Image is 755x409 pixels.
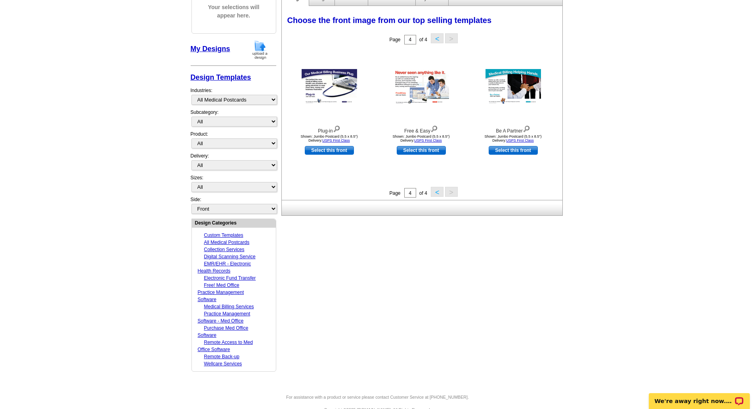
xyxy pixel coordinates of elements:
a: Free! Med Office Practice Management Software [198,282,244,302]
button: < [431,187,443,197]
img: view design details [523,124,530,132]
div: Free & Easy [378,124,465,134]
a: Design Templates [191,73,251,81]
div: Plug-in [286,124,373,134]
div: Industries: [191,83,276,109]
a: use this design [489,146,538,155]
span: Page [389,190,400,196]
button: > [445,187,458,197]
div: Subcategory: [191,109,276,131]
span: Page [389,37,400,42]
a: My Designs [191,45,230,53]
img: Plug-in [302,69,357,105]
div: Design Categories [192,219,276,227]
div: Shown: Jumbo Postcard (5.5 x 8.5") Delivery: [286,134,373,142]
iframe: LiveChat chat widget [644,384,755,409]
a: Wellcare Services [204,361,242,367]
img: upload-design [250,40,270,60]
div: Delivery: [191,152,276,174]
a: Electronic Fund Transfer [204,275,256,281]
div: Side: [191,196,276,215]
div: Shown: Jumbo Postcard (5.5 x 8.5") Delivery: [470,134,557,142]
a: USPS First Class [322,138,350,142]
button: < [431,33,443,43]
a: Collection Services [204,247,245,252]
div: Be A Partner [470,124,557,134]
a: USPS First Class [506,138,534,142]
a: Remote Back-up [204,354,239,359]
img: view design details [333,124,340,132]
span: of 4 [419,190,427,196]
a: EMR/EHR - Electronic Health Records [198,261,251,274]
a: USPS First Class [414,138,442,142]
img: view design details [430,124,438,132]
a: Medical Billing Services [204,304,254,309]
img: Be A Partner [485,69,541,105]
div: Shown: Jumbo Postcard (5.5 x 8.5") Delivery: [378,134,465,142]
a: Purchase Med Office Software [198,325,248,338]
span: Choose the front image from our top selling templates [287,16,492,25]
a: Practice Management Software - Med Office [198,311,250,324]
div: Sizes: [191,174,276,196]
a: All Medical Postcards [204,240,250,245]
button: > [445,33,458,43]
a: Digital Scanning Service [204,254,256,259]
div: Product: [191,131,276,152]
a: Custom Templates [204,232,243,238]
span: of 4 [419,37,427,42]
a: use this design [305,146,354,155]
a: use this design [397,146,446,155]
a: Remote Access to Med Office Software [198,340,253,352]
img: Free & Easy [394,69,449,105]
